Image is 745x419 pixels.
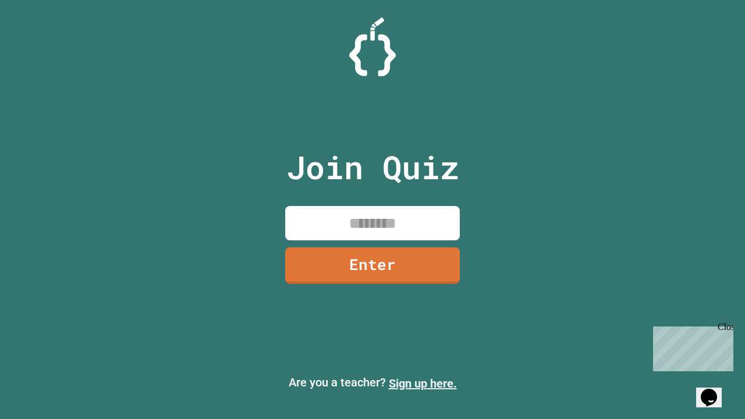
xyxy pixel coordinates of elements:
a: Enter [285,247,460,284]
iframe: chat widget [648,322,733,371]
p: Are you a teacher? [9,374,736,392]
iframe: chat widget [696,372,733,407]
p: Join Quiz [286,143,459,191]
a: Sign up here. [389,377,457,390]
img: Logo.svg [349,17,396,76]
div: Chat with us now!Close [5,5,80,74]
